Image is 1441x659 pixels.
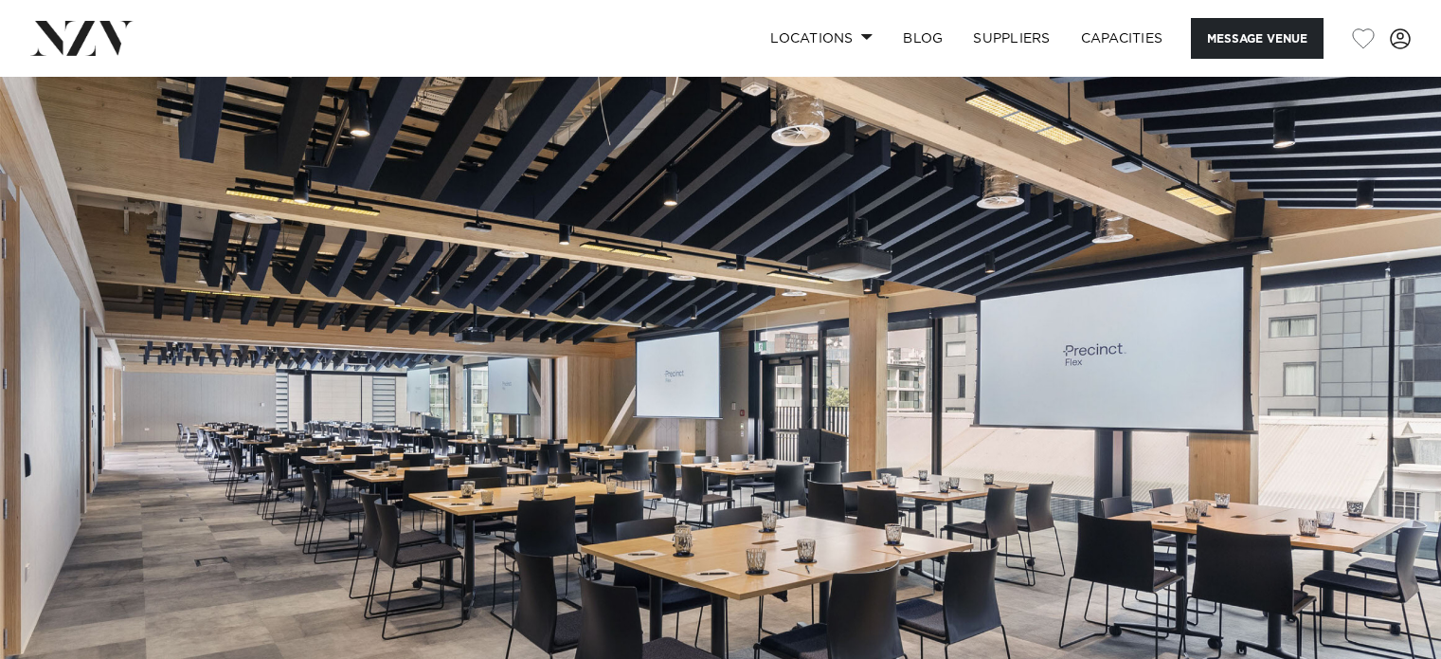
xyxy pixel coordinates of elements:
[30,21,134,55] img: nzv-logo.png
[888,18,958,59] a: BLOG
[1066,18,1179,59] a: Capacities
[1191,18,1324,59] button: Message Venue
[755,18,888,59] a: Locations
[958,18,1065,59] a: SUPPLIERS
